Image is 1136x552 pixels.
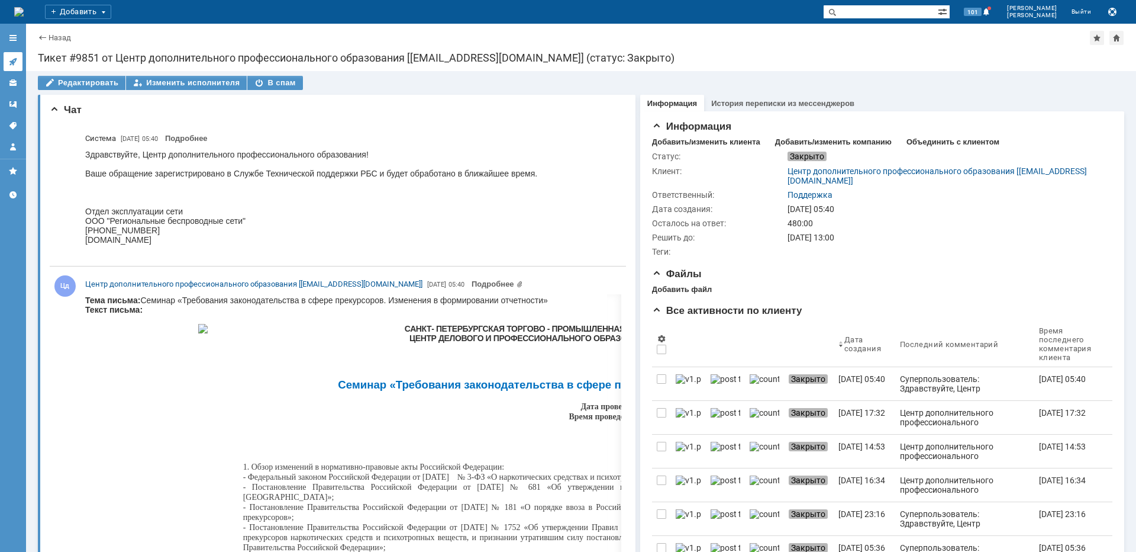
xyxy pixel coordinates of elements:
[1007,5,1057,12] span: [PERSON_NAME]
[745,435,784,468] a: counter.png
[844,335,881,353] div: Дата создания
[745,502,784,535] a: counter.png
[1034,401,1105,434] a: [DATE] 17:32
[472,280,523,288] a: Прикреплены файлы: заявка на участие.doc
[789,374,828,384] span: Закрыто
[652,305,802,316] span: Все активности по клиенту
[788,204,1105,214] div: [DATE] 05:40
[834,367,895,400] a: [DATE] 05:40
[652,247,785,256] div: Теги:
[85,133,116,145] span: Система
[158,187,930,206] span: - Постановление Правительства Российской Федерации от [DATE] № 681 «Об утверждении перечня наркот...
[671,502,706,535] a: v1.png
[895,367,1034,400] a: Суперпользователь: Здравствуйте, Центр дополнительного профессионального образования! Ваше обраще...
[750,442,779,451] img: counter.png
[788,233,834,242] span: [DATE] 13:00
[113,28,122,38] img: 015522113@11092025-2880
[671,401,706,434] a: v1.png
[745,401,784,434] a: counter.png
[158,177,608,186] span: - Федеральный законом Российской Федерации от [DATE] № 3-ФЗ «О наркотических средствах и психотро...
[834,322,895,367] th: Дата создания
[838,408,885,418] div: [DATE] 17:32
[676,408,701,418] img: v1.png
[657,334,666,344] span: Настройки
[165,134,208,143] a: Подробнее
[838,442,885,451] div: [DATE] 14:53
[671,468,706,502] a: v1.png
[938,5,950,17] span: Расширенный поиск
[711,442,740,451] img: post ticket.png
[711,476,740,485] img: post ticket.png
[652,268,702,280] span: Файлы
[158,258,930,277] span: - Постановление Правительства Российской Федерации от [DATE] № 1846 «О представлении сведений о д...
[652,219,785,228] div: Осталось на ответ:
[652,152,785,161] div: Статус:
[711,509,740,519] img: post ticket.png
[711,374,740,384] img: post ticket.png
[750,408,779,418] img: counter.png
[49,33,71,42] a: Назад
[158,429,930,448] span: 4. Ответственность за нарушение законодательства, регулирующего оборот прекурсоров, наркотических...
[85,280,422,288] span: Центр дополнительного профессионального образования [[EMAIL_ADDRESS][DOMAIN_NAME]]
[900,374,1029,498] div: Суперпользователь: Здравствуйте, Центр дополнительного профессионального образования! Ваше обраще...
[1090,31,1104,45] div: Добавить в избранное
[158,278,930,307] span: - Loremipsumdol Sitametconsec Adipiscing Elitseddo ei 87 tempor 0337 i. № 2568 «U laboree dolorem...
[788,190,832,200] a: Поддержка
[652,285,712,294] div: Добавить файл
[784,401,834,434] a: Закрыто
[14,7,24,17] a: Перейти на домашнюю страницу
[483,117,603,126] span: Время проведения: 14.00 – 18.00
[45,5,111,19] div: Добавить
[671,435,706,468] a: v1.png
[789,408,828,418] span: Закрыто
[1039,326,1091,362] div: Время последнего комментария клиента
[495,107,591,115] span: Дата проведения: [DATE]
[750,374,779,384] img: counter.png
[1105,5,1119,19] button: Сохранить лог
[1034,435,1105,468] a: [DATE] 14:53
[676,509,701,519] img: v1.png
[1034,322,1105,367] th: Время последнего комментария клиента
[788,219,1105,228] div: 480:00
[895,468,1034,502] a: Центр дополнительного профессионального образования [[EMAIL_ADDRESS][DOMAIN_NAME]]: Тема письма: ...
[750,476,779,485] img: counter.png
[676,476,701,485] img: v1.png
[745,367,784,400] a: counter.png
[789,442,828,451] span: Закрыто
[706,502,745,535] a: post ticket.png
[834,401,895,434] a: [DATE] 17:32
[85,278,422,290] a: Центр дополнительного профессионального образования [[EMAIL_ADDRESS][DOMAIN_NAME]]
[711,99,854,108] a: История переписки из мессенджеров
[789,476,828,485] span: Закрыто
[838,476,885,485] div: [DATE] 16:34
[1109,31,1124,45] div: Сделать домашней страницей
[706,401,745,434] a: post ticket.png
[50,104,82,115] span: Чат
[4,95,22,114] a: Шаблоны комментариев
[652,137,760,147] div: Добавить/изменить клиента
[1007,12,1057,19] span: [PERSON_NAME]
[121,135,140,143] span: [DATE]
[784,367,834,400] a: Закрыто
[4,52,22,71] a: Активности
[784,502,834,535] a: Закрыто
[711,408,740,418] img: post ticket.png
[4,137,22,156] a: Мой профиль
[789,509,828,519] span: Закрыто
[834,435,895,468] a: [DATE] 14:53
[158,167,419,176] span: 1. Обзор изменений в нормативно-правовые акты Российской Федерации:
[1039,476,1086,485] div: [DATE] 16:34
[706,367,745,400] a: post ticket.png
[38,52,1124,64] div: Тикет #9851 от Центр дополнительного профессионального образования [[EMAIL_ADDRESS][DOMAIN_NAME]]...
[1039,442,1086,451] div: [DATE] 14:53
[448,281,464,288] span: 05:40
[652,166,785,176] div: Клиент:
[4,116,22,135] a: Теги
[834,502,895,535] a: [DATE] 23:16
[788,166,1087,185] a: Центр дополнительного профессионального образования [[EMAIL_ADDRESS][DOMAIN_NAME]]
[647,99,697,108] a: Информация
[158,378,677,387] span: 2. Правовые основы регулирования оборота прекурсоров, наркотических средств и психотропных вещест...
[906,137,999,147] div: Объединить с клиентом
[1034,468,1105,502] a: [DATE] 16:34
[838,374,885,384] div: [DATE] 05:40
